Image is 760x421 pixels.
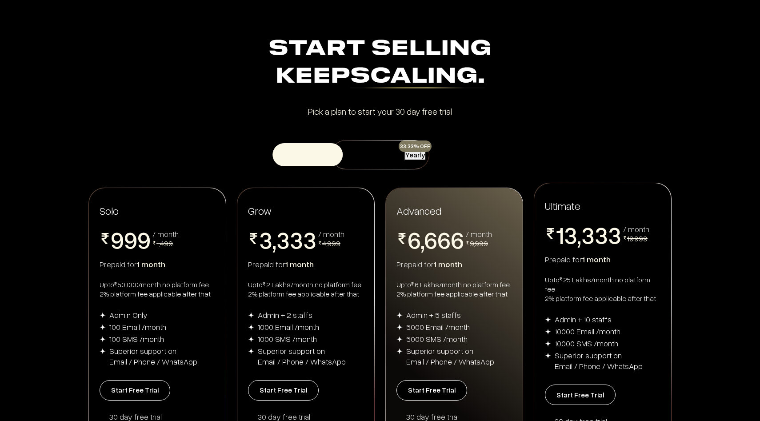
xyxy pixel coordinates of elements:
[109,309,148,320] div: Admin Only
[100,312,106,318] img: img
[545,228,556,239] img: pricing-rupee
[350,66,485,88] div: Scaling.
[545,254,660,265] div: Prepaid for
[406,333,468,344] div: 5000 SMS /month
[556,223,621,247] span: 13,333
[100,336,106,342] img: img
[466,230,492,238] div: / month
[156,238,173,248] span: 1,499
[100,204,119,217] span: Solo
[248,312,254,318] img: img
[111,228,151,252] span: 999
[406,321,470,332] div: 5000 Email /month
[545,385,616,405] button: Start Free Trial
[555,338,618,349] div: 10000 SMS /month
[411,281,414,287] sup: ₹
[545,353,551,359] img: img
[582,254,611,264] span: 1 month
[285,259,314,269] span: 1 month
[555,314,612,325] div: Admin + 10 staffs
[466,241,469,245] img: pricing-rupee
[396,336,403,342] img: img
[248,204,272,217] span: Grow
[406,345,494,367] div: Superior support on Email / Phone / WhatsApp
[404,149,426,160] button: Yearly
[545,199,580,213] span: Ultimate
[259,228,316,252] span: 3,333
[545,341,551,347] img: img
[258,333,317,344] div: 1000 SMS /month
[434,259,462,269] span: 1 month
[470,238,488,248] span: 9,999
[248,348,254,354] img: img
[100,259,215,269] div: Prepaid for
[100,380,170,401] button: Start Free Trial
[623,236,627,240] img: pricing-rupee
[396,312,403,318] img: img
[396,280,512,299] div: Upto 6 Lakhs/month no platform fee 2% platform fee applicable after that
[100,233,111,244] img: pricing-rupee
[555,350,643,371] div: Superior support on Email / Phone / WhatsApp
[334,143,404,166] button: Monthly
[560,276,562,282] sup: ₹
[248,259,364,269] div: Prepaid for
[100,324,106,330] img: img
[396,233,408,244] img: pricing-rupee
[258,321,319,332] div: 1000 Email /month
[396,324,403,330] img: img
[248,324,254,330] img: img
[92,107,668,116] div: Pick a plan to start your 30 day free trial
[399,140,432,152] div: 33.33% OFF
[545,275,660,303] div: Upto 25 Lakhs/month no platform fee 2% platform fee applicable after that
[152,241,156,245] img: pricing-rupee
[114,281,117,287] sup: ₹
[248,336,254,342] img: img
[137,259,165,269] span: 1 month
[623,225,649,233] div: / month
[258,345,346,367] div: Superior support on Email / Phone / WhatsApp
[322,238,340,248] span: 4,999
[248,280,364,299] div: Upto 2 Lakhs/month no platform fee 2% platform fee applicable after that
[100,280,215,299] div: Upto 50,000/month no platform fee 2% platform fee applicable after that
[318,230,344,238] div: / month
[92,36,668,91] div: Start Selling
[109,345,197,367] div: Superior support on Email / Phone / WhatsApp
[109,321,166,332] div: 100 Email /month
[545,317,551,323] img: img
[263,281,265,287] sup: ₹
[318,241,322,245] img: pricing-rupee
[627,233,648,243] span: 19,999
[545,329,551,335] img: img
[248,380,319,401] button: Start Free Trial
[100,348,106,354] img: img
[406,309,461,320] div: Admin + 5 staffs
[92,63,668,91] div: Keep
[396,259,512,269] div: Prepaid for
[248,233,259,244] img: pricing-rupee
[152,230,179,238] div: / month
[109,333,164,344] div: 100 SMS /month
[555,326,620,337] div: 10000 Email /month
[396,348,403,354] img: img
[396,204,441,217] span: Advanced
[396,380,467,401] button: Start Free Trial
[408,228,464,252] span: 6,666
[258,309,312,320] div: Admin + 2 staffs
